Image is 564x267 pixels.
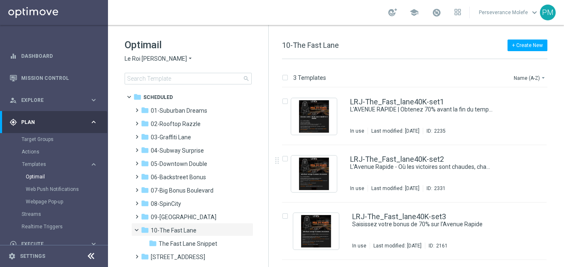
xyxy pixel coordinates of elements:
[151,173,206,181] span: 06-Backstreet Bonus
[151,107,207,114] span: 01-Suburban Dreams
[141,119,149,128] i: folder
[436,242,448,249] div: 2161
[26,173,86,180] a: Optimail
[368,128,423,134] div: Last modified: [DATE]
[350,185,364,192] div: In use
[410,8,419,17] span: school
[513,73,547,83] button: Name (A-Z)arrow_drop_down
[22,136,86,143] a: Target Groups
[159,240,217,247] span: The Fast Lane Snippet
[151,227,196,234] span: 10-The Fast Lane
[295,215,337,247] img: 2161.jpeg
[141,226,149,234] i: folder
[125,55,187,63] span: Le Roi [PERSON_NAME]
[22,133,107,146] div: Target Groups
[141,159,149,168] i: folder
[151,253,205,261] span: 11-The 31st Avenue
[21,98,90,103] span: Explore
[22,162,81,167] span: Templates
[133,93,142,101] i: folder
[10,119,90,126] div: Plan
[125,73,252,84] input: Search Template
[151,147,204,154] span: 04-Subway Surprise
[9,75,98,82] button: Mission Control
[22,146,107,158] div: Actions
[282,41,339,49] span: 10-The Fast Lane
[141,199,149,208] i: folder
[9,119,98,126] button: gps_fixed Plan keyboard_arrow_right
[10,52,17,60] i: equalizer
[423,128,446,134] div: ID:
[143,94,173,101] span: Scheduled
[10,240,17,248] i: play_circle_outline
[21,120,90,125] span: Plan
[243,75,250,82] span: search
[9,53,98,59] div: equalizer Dashboard
[370,242,425,249] div: Last modified: [DATE]
[141,133,149,141] i: folder
[540,5,556,20] div: PM
[274,203,562,260] div: Press SPACE to select this row.
[352,213,446,220] a: LRJ-The_Fast_lane40K-set3
[274,145,562,203] div: Press SPACE to select this row.
[151,187,213,194] span: 07-Big Bonus Boulevard
[22,220,107,233] div: Realtime Triggers
[10,240,90,248] div: Execute
[90,118,98,126] i: keyboard_arrow_right
[508,40,547,51] button: + Create New
[141,213,149,221] i: folder
[22,211,86,218] a: Streams
[141,186,149,194] i: folder
[21,45,98,67] a: Dashboard
[26,186,86,193] a: Web Push Notifications
[9,241,98,247] button: play_circle_outline Execute keyboard_arrow_right
[90,240,98,248] i: keyboard_arrow_right
[187,55,194,63] i: arrow_drop_down
[350,156,444,163] a: LRJ-The_Fast_lane40K-set2
[125,55,194,63] button: Le Roi [PERSON_NAME] arrow_drop_down
[9,97,98,104] button: person_search Explore keyboard_arrow_right
[26,195,107,208] div: Webpage Pop-up
[274,88,562,145] div: Press SPACE to select this row.
[423,185,446,192] div: ID:
[10,96,17,104] i: person_search
[350,163,512,171] div: L’Avenue Rapide - Où les victoires sont chaudes, chaudes, chaudes!
[350,106,493,114] a: L’AVENUE RAPIDE | Obtenez 70% avant la fin du temps imparti…
[22,161,98,168] button: Templates keyboard_arrow_right
[21,67,98,89] a: Mission Control
[22,148,86,155] a: Actions
[90,161,98,168] i: keyboard_arrow_right
[293,100,335,133] img: 2235.jpeg
[141,146,149,154] i: folder
[293,74,326,82] p: 3 Templates
[10,67,98,89] div: Mission Control
[478,6,540,19] a: Perseverance Molefekeyboard_arrow_down
[151,200,181,208] span: 08-SpinCity
[368,185,423,192] div: Last modified: [DATE]
[350,163,493,171] a: L’Avenue Rapide - Où les victoires sont chaudes, chaudes, chaudes!
[10,119,17,126] i: gps_fixed
[434,128,446,134] div: 2235
[350,106,512,114] div: L’AVENUE RAPIDE | Obtenez 70% avant la fin du temps imparti…
[151,160,207,168] span: 05-Downtown Double
[425,242,448,249] div: ID:
[530,8,539,17] span: keyboard_arrow_down
[22,223,86,230] a: Realtime Triggers
[151,120,201,128] span: 02-Rooftop Razzle
[293,158,335,190] img: 2331.jpeg
[352,220,493,228] a: Saisissez votre bonus de 70% sur l’Avenue Rapide
[10,45,98,67] div: Dashboard
[350,128,364,134] div: In use
[352,220,512,228] div: Saisissez votre bonus de 70% sur l’Avenue Rapide
[434,185,446,192] div: 2331
[21,242,90,247] span: Execute
[141,173,149,181] i: folder
[26,171,107,183] div: Optimail
[90,96,98,104] i: keyboard_arrow_right
[8,252,16,260] i: settings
